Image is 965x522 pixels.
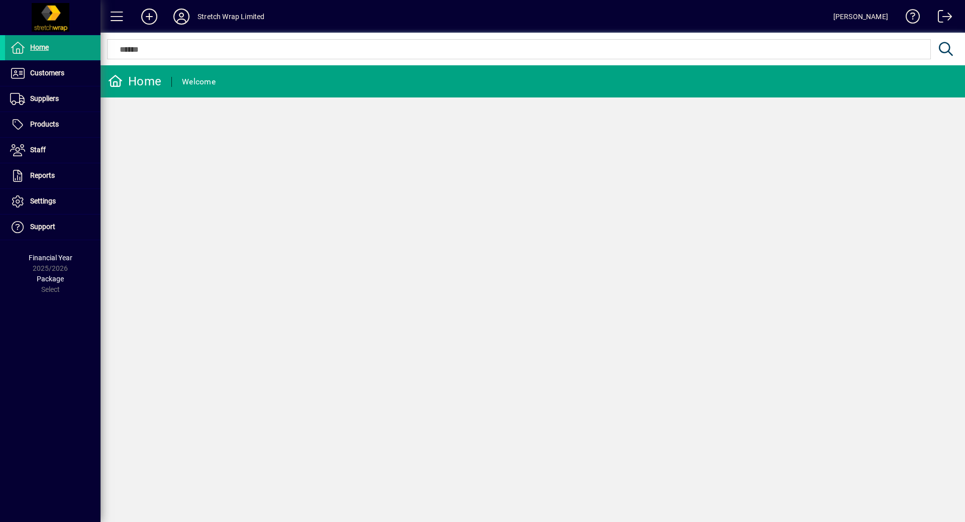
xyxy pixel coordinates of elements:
[29,254,72,262] span: Financial Year
[30,120,59,128] span: Products
[37,275,64,283] span: Package
[165,8,198,26] button: Profile
[5,112,101,137] a: Products
[198,9,265,25] div: Stretch Wrap Limited
[30,69,64,77] span: Customers
[5,215,101,240] a: Support
[30,171,55,179] span: Reports
[108,73,161,89] div: Home
[930,2,952,35] a: Logout
[898,2,920,35] a: Knowledge Base
[30,43,49,51] span: Home
[30,223,55,231] span: Support
[133,8,165,26] button: Add
[5,138,101,163] a: Staff
[5,163,101,188] a: Reports
[30,146,46,154] span: Staff
[5,86,101,112] a: Suppliers
[5,61,101,86] a: Customers
[833,9,888,25] div: [PERSON_NAME]
[182,74,216,90] div: Welcome
[30,197,56,205] span: Settings
[5,189,101,214] a: Settings
[30,94,59,102] span: Suppliers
